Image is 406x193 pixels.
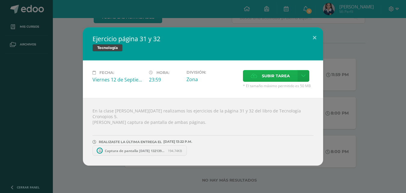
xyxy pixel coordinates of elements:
[168,149,182,153] span: 194.74KB
[92,35,314,43] h2: Ejercicio página 31 y 32
[149,76,182,83] div: 23:59
[92,146,187,156] a: Captura de pantalla [DATE] 132139.png 194.74KB
[186,76,238,83] div: Zona
[162,142,192,142] span: [DATE] 13:22 P.M.
[243,83,314,88] span: * El tamaño máximo permitido es 50 MB
[99,70,114,75] span: Fecha:
[92,76,144,83] div: Viernes 12 de Septiembre
[83,98,323,166] div: En la clase [PERSON_NAME][DATE] realizamos los ejercicios de la página 31 y 32 del libro de Tecno...
[102,149,168,153] span: Captura de pantalla [DATE] 132139.png
[99,140,162,144] span: REALIZASTE LA ÚLTIMA ENTREGA EL
[186,70,238,75] label: División:
[156,70,169,75] span: Hora:
[92,44,123,51] span: Tecnología
[306,27,323,48] button: Close (Esc)
[262,70,290,81] span: Subir tarea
